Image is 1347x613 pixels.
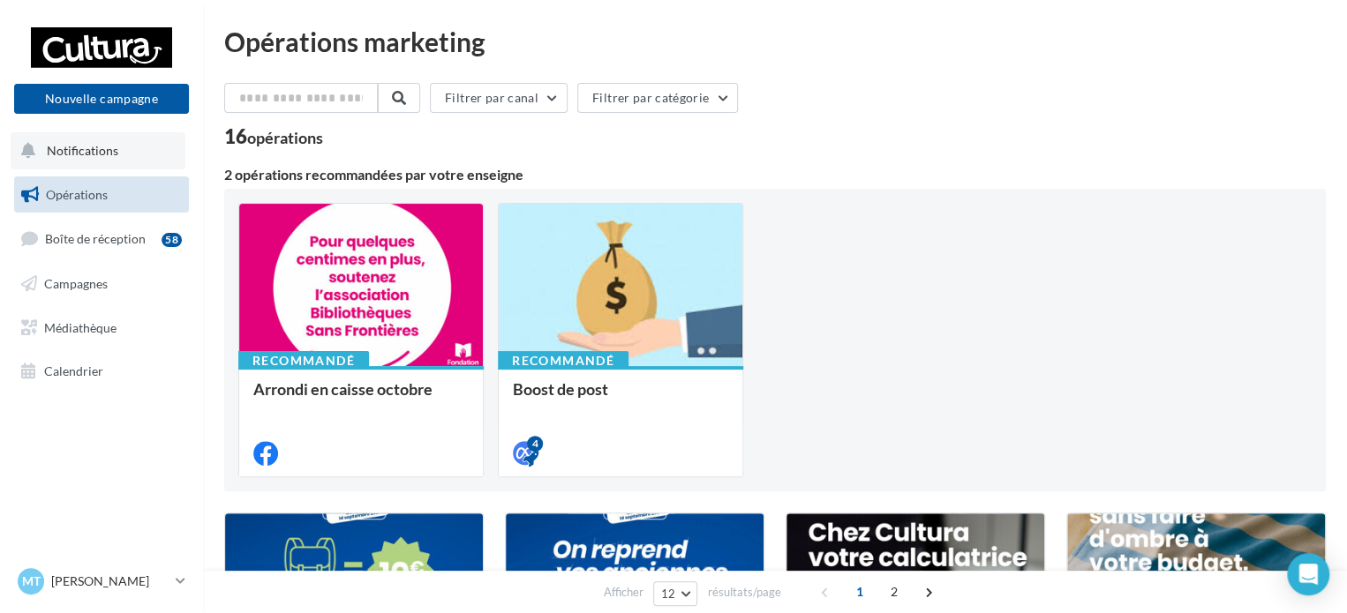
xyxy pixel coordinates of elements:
[46,187,108,202] span: Opérations
[162,233,182,247] div: 58
[498,351,628,370] div: Recommandé
[44,363,103,378] span: Calendrier
[1287,553,1329,595] div: Open Intercom Messenger
[661,587,676,601] span: 12
[247,130,323,146] div: opérations
[45,231,146,246] span: Boîte de réception
[44,319,117,334] span: Médiathèque
[653,581,698,606] button: 12
[253,380,469,415] div: Arrondi en caisse octobre
[11,265,192,303] a: Campagnes
[22,572,41,590] span: MT
[577,83,738,113] button: Filtrer par catégorie
[224,28,1326,55] div: Opérations marketing
[224,127,323,146] div: 16
[224,168,1326,182] div: 2 opérations recommandées par votre enseigne
[14,564,189,598] a: MT [PERSON_NAME]
[11,353,192,390] a: Calendrier
[47,143,118,158] span: Notifications
[51,572,169,590] p: [PERSON_NAME]
[238,351,369,370] div: Recommandé
[11,132,185,169] button: Notifications
[604,584,643,601] span: Afficher
[430,83,568,113] button: Filtrer par canal
[11,176,192,213] a: Opérations
[11,310,192,347] a: Médiathèque
[846,578,874,606] span: 1
[707,584,780,601] span: résultats/page
[11,220,192,258] a: Boîte de réception58
[880,578,908,606] span: 2
[527,436,543,452] div: 4
[14,84,189,114] button: Nouvelle campagne
[513,380,728,415] div: Boost de post
[44,276,108,291] span: Campagnes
